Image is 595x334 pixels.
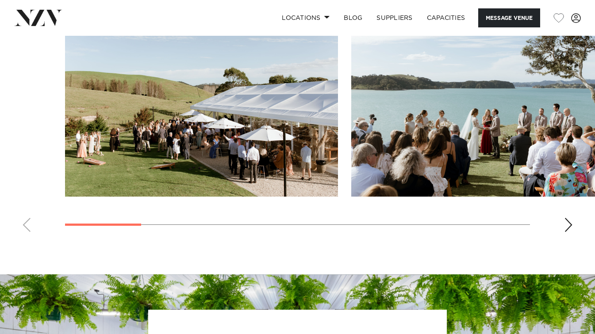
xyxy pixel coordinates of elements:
a: Capacities [420,8,472,27]
a: Locations [275,8,337,27]
button: Message Venue [478,8,540,27]
img: nzv-logo.png [14,10,62,26]
a: SUPPLIERS [369,8,419,27]
a: BLOG [337,8,369,27]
